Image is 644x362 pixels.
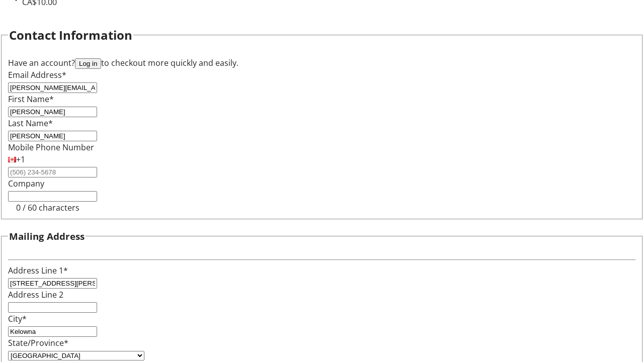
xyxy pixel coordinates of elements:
div: Have an account? to checkout more quickly and easily. [8,57,636,69]
h3: Mailing Address [9,229,85,243]
input: City [8,326,97,337]
label: First Name* [8,94,54,105]
label: Mobile Phone Number [8,142,94,153]
label: Email Address* [8,69,66,80]
label: City* [8,313,27,324]
label: State/Province* [8,337,68,348]
input: (506) 234-5678 [8,167,97,177]
h2: Contact Information [9,26,132,44]
label: Address Line 1* [8,265,68,276]
label: Last Name* [8,118,53,129]
button: Log in [75,58,101,69]
input: Address [8,278,97,289]
tr-character-limit: 0 / 60 characters [16,202,79,213]
label: Company [8,178,44,189]
label: Address Line 2 [8,289,63,300]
